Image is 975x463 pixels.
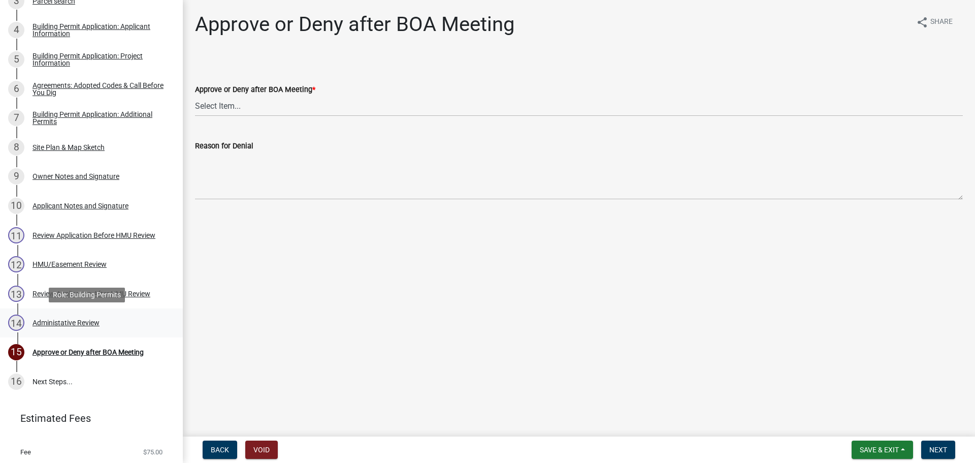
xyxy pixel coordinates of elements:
div: 14 [8,315,24,331]
div: 10 [8,198,24,214]
h1: Approve or Deny after BOA Meeting [195,12,514,37]
div: Building Permit Application: Applicant Information [32,23,167,37]
div: Site Plan & Map Sketch [32,144,105,151]
div: 13 [8,286,24,302]
div: Owner Notes and Signature [32,173,119,180]
span: Back [211,446,229,454]
div: 7 [8,110,24,126]
div: Role: Building Permits [49,288,125,302]
div: 6 [8,81,24,97]
span: Next [929,446,947,454]
i: share [916,16,928,28]
div: Applicant Notes and Signature [32,202,128,209]
div: Review Application After HMU Review [32,290,150,297]
button: Void [245,441,278,459]
span: Save & Exit [860,446,899,454]
div: 8 [8,139,24,156]
div: 5 [8,51,24,68]
div: HMU/Easement Review [32,261,107,268]
div: 15 [8,344,24,360]
button: shareShare [908,12,961,32]
span: Fee [20,449,31,455]
label: Approve or Deny after BOA Meeting [195,86,315,94]
div: 12 [8,256,24,272]
button: Back [203,441,237,459]
div: Building Permit Application: Project Information [32,52,167,67]
div: Agreements: Adopted Codes & Call Before You Dig [32,82,167,96]
button: Next [921,441,955,459]
div: Review Application Before HMU Review [32,232,155,239]
div: Administative Review [32,319,100,326]
div: Approve or Deny after BOA Meeting [32,349,144,356]
button: Save & Exit [852,441,913,459]
div: 16 [8,374,24,390]
div: 11 [8,227,24,243]
span: Share [930,16,953,28]
div: 9 [8,168,24,184]
label: Reason for Denial [195,143,253,150]
div: Building Permit Application: Additional Permits [32,111,167,125]
a: Estimated Fees [8,408,167,428]
span: $75.00 [143,449,162,455]
div: 4 [8,22,24,38]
